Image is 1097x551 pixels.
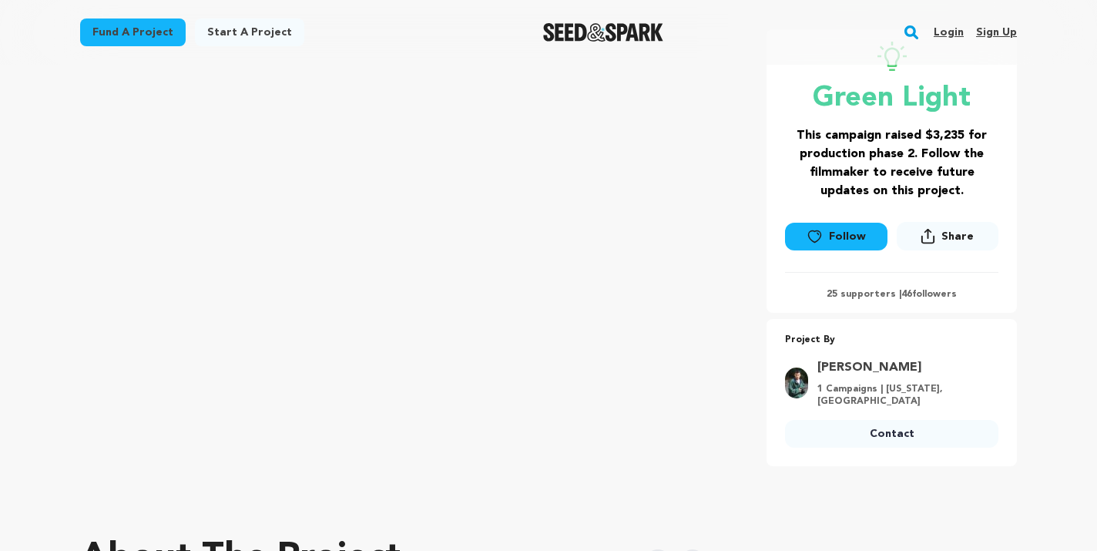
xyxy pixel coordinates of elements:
a: Sign up [976,20,1017,45]
a: Fund a project [80,18,186,46]
span: Share [941,229,974,244]
span: Share [897,222,998,257]
a: Goto Christopher Lawrence profile [817,358,989,377]
h3: This campaign raised $3,235 for production phase 2. Follow the filmmaker to receive future update... [785,126,998,200]
p: Green Light [785,83,998,114]
img: 778d01576360fbb3.jpg [785,368,808,398]
button: Share [897,222,998,250]
p: Project By [785,331,998,349]
p: 1 Campaigns | [US_STATE], [GEOGRAPHIC_DATA] [817,383,989,408]
a: Follow [785,223,887,250]
a: Seed&Spark Homepage [543,23,664,42]
a: Login [934,20,964,45]
img: Seed&Spark Logo Dark Mode [543,23,664,42]
a: Contact [785,420,998,448]
a: Start a project [195,18,304,46]
p: 25 supporters | followers [785,288,998,301]
span: 46 [901,290,912,299]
